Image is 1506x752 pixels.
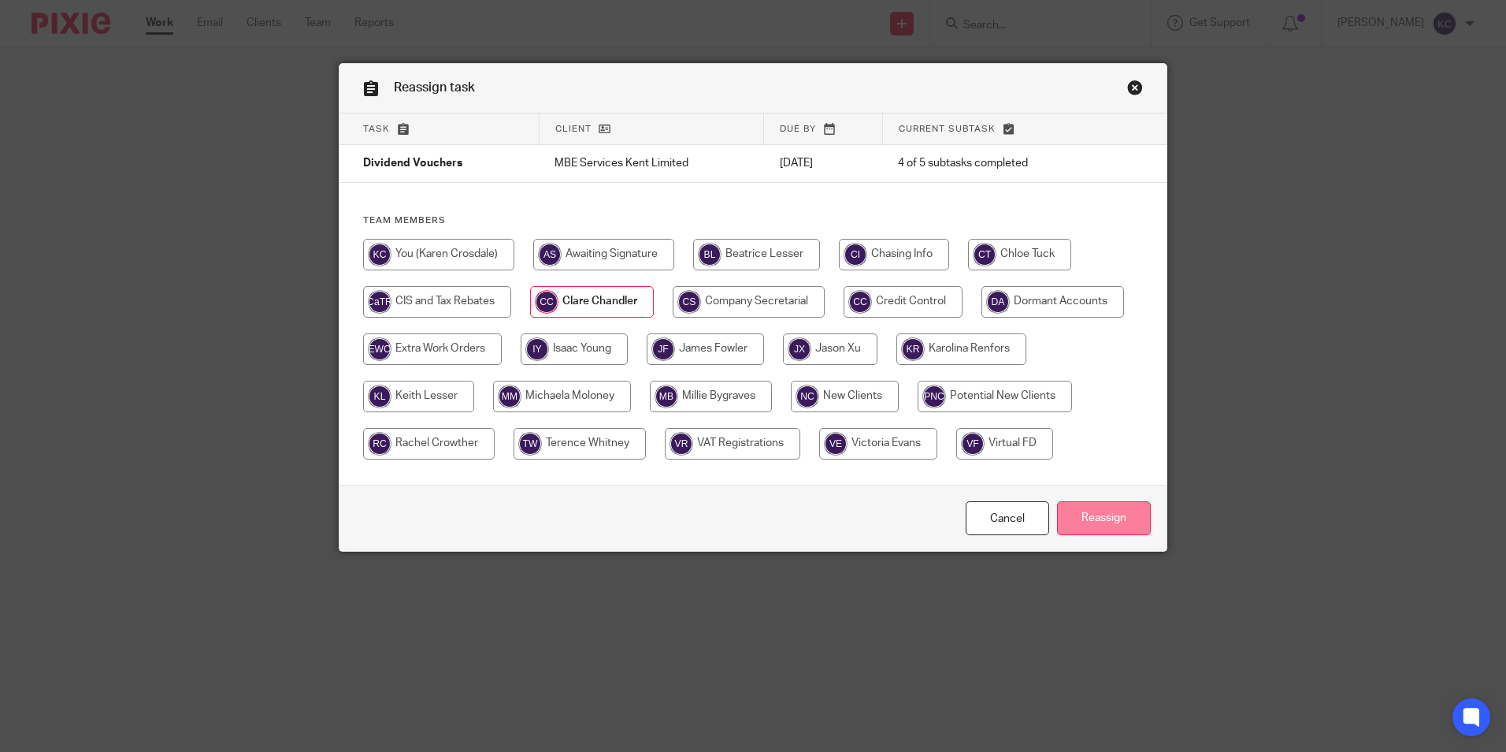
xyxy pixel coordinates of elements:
[555,155,748,171] p: MBE Services Kent Limited
[363,158,462,169] span: Dividend Vouchers
[899,125,996,133] span: Current subtask
[555,125,592,133] span: Client
[1127,80,1143,101] a: Close this dialog window
[780,155,867,171] p: [DATE]
[363,214,1143,227] h4: Team members
[394,81,475,94] span: Reassign task
[1057,501,1151,535] input: Reassign
[363,125,390,133] span: Task
[780,125,816,133] span: Due by
[966,501,1049,535] a: Close this dialog window
[882,145,1102,183] td: 4 of 5 subtasks completed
